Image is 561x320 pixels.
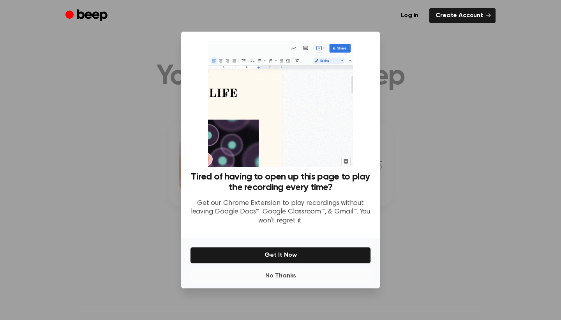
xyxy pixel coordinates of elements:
[190,172,371,193] h3: Tired of having to open up this page to play the recording every time?
[190,199,371,226] p: Get our Chrome Extension to play recordings without leaving Google Docs™, Google Classroom™, & Gm...
[429,8,496,23] a: Create Account
[65,8,109,23] a: Beep
[208,41,353,167] img: Beep extension in action
[190,268,371,284] button: No Thanks
[190,247,371,263] button: Get It Now
[395,8,425,23] a: Log in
